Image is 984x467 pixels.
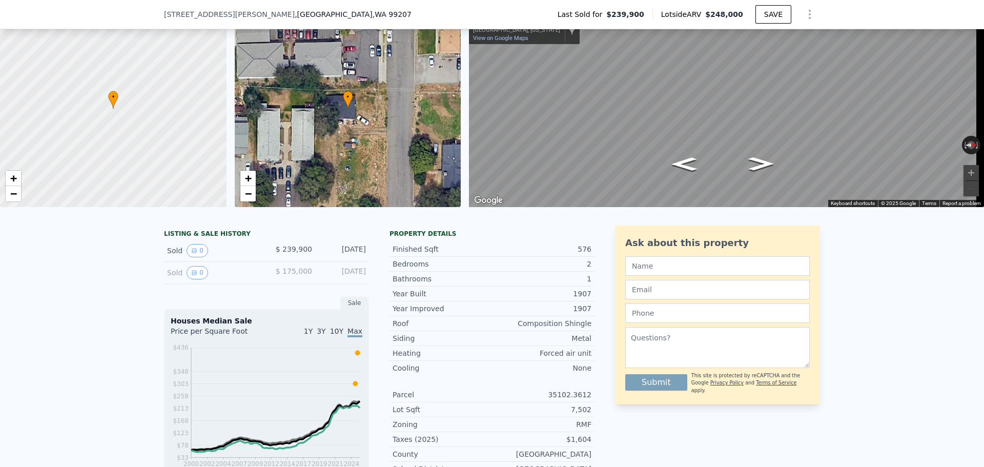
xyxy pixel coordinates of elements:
tspan: $348 [173,368,189,375]
div: Siding [393,333,492,343]
div: 1907 [492,303,591,314]
button: SAVE [755,5,791,24]
div: 576 [492,244,591,254]
div: RMF [492,419,591,430]
input: Name [625,256,810,276]
span: , WA 99207 [373,10,412,18]
div: Street View [469,10,984,207]
div: Sold [167,244,258,257]
a: Terms of Service [756,380,796,385]
button: Show Options [799,4,820,25]
a: Zoom out [240,186,256,201]
a: Zoom in [6,171,21,186]
span: , [GEOGRAPHIC_DATA] [295,9,412,19]
div: Roof [393,318,492,329]
div: 1 [492,274,591,284]
input: Phone [625,303,810,323]
div: 2 [492,259,591,269]
div: None [492,363,591,373]
button: Rotate clockwise [975,136,981,154]
span: − [244,187,251,200]
div: Heating [393,348,492,358]
tspan: $33 [177,454,189,461]
div: Year Built [393,289,492,299]
path: Go South, N Haven St [661,154,708,174]
a: Zoom out [6,186,21,201]
div: Composition Shingle [492,318,591,329]
div: LISTING & SALE HISTORY [164,230,369,240]
div: Taxes (2025) [393,434,492,444]
button: Zoom in [963,165,979,180]
button: Rotate counterclockwise [962,136,968,154]
button: Reset the view [962,141,980,149]
div: • [343,91,353,109]
a: Zoom in [240,171,256,186]
img: Google [471,194,505,207]
a: Terms [922,200,936,206]
span: Last Sold for [558,9,607,19]
tspan: $303 [173,380,189,388]
input: Email [625,280,810,299]
span: $248,000 [705,10,743,18]
div: Map [469,10,984,207]
div: [DATE] [320,244,366,257]
tspan: $123 [173,430,189,437]
div: Lot Sqft [393,404,492,415]
div: 35102.3612 [492,390,591,400]
span: • [343,92,353,101]
div: Zoning [393,419,492,430]
span: Max [347,327,362,337]
a: Open this area in Google Maps (opens a new window) [471,194,505,207]
div: This site is protected by reCAPTCHA and the Google and apply. [691,372,810,394]
div: Price per Square Foot [171,326,266,342]
path: Go North, N Haven St [737,154,785,173]
button: Submit [625,374,687,391]
div: Sale [340,296,369,310]
div: Cooling [393,363,492,373]
div: County [393,449,492,459]
div: [DATE] [320,266,366,279]
div: [GEOGRAPHIC_DATA] [492,449,591,459]
button: Keyboard shortcuts [831,200,875,207]
span: $ 239,900 [276,245,312,253]
div: Forced air unit [492,348,591,358]
span: • [108,92,118,101]
span: 10Y [330,327,343,335]
span: − [10,187,17,200]
a: View on Google Maps [473,35,528,42]
a: Privacy Policy [710,380,744,385]
span: 3Y [317,327,325,335]
tspan: $213 [173,405,189,412]
div: Houses Median Sale [171,316,362,326]
tspan: $168 [173,417,189,424]
a: Show location on map [568,24,576,35]
span: $239,900 [606,9,644,19]
div: Property details [389,230,594,238]
span: + [244,172,251,185]
span: © 2025 Google [881,200,916,206]
button: View historical data [187,244,208,257]
span: Lotside ARV [661,9,705,19]
tspan: $78 [177,442,189,449]
span: $ 175,000 [276,267,312,275]
div: • [108,91,118,109]
div: Ask about this property [625,236,810,250]
button: View historical data [187,266,208,279]
div: Sold [167,266,258,279]
div: Metal [492,333,591,343]
span: + [10,172,17,185]
span: 1Y [304,327,313,335]
tspan: $258 [173,393,189,400]
div: 7,502 [492,404,591,415]
div: [GEOGRAPHIC_DATA], [US_STATE] [473,27,560,33]
div: Parcel [393,390,492,400]
div: $1,604 [492,434,591,444]
div: Bathrooms [393,274,492,284]
a: Report a problem [942,200,981,206]
button: Zoom out [963,181,979,196]
div: 1907 [492,289,591,299]
div: Bedrooms [393,259,492,269]
span: [STREET_ADDRESS][PERSON_NAME] [164,9,295,19]
div: Finished Sqft [393,244,492,254]
tspan: $436 [173,344,189,351]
